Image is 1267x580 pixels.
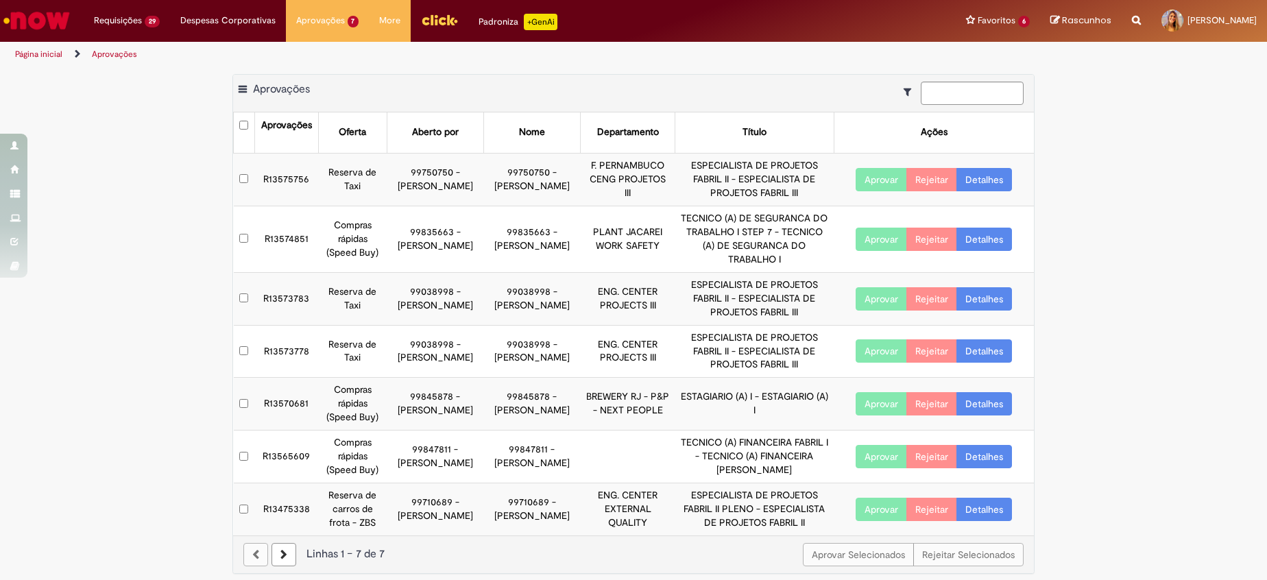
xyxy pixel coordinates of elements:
td: ESTAGIARIO (A) I - ESTAGIARIO (A) I [675,378,834,431]
span: 7 [348,16,359,27]
button: Aprovar [856,498,907,521]
td: Compras rápidas (Speed Buy) [318,378,387,431]
button: Aprovar [856,445,907,468]
td: Compras rápidas (Speed Buy) [318,431,387,483]
button: Rejeitar [906,498,957,521]
td: Reserva de Taxi [318,153,387,206]
td: PLANT JACAREI WORK SAFETY [580,206,675,272]
a: Detalhes [956,392,1012,415]
button: Aprovar [856,339,907,363]
td: ESPECIALISTA DE PROJETOS FABRIL II - ESPECIALISTA DE PROJETOS FABRIL III [675,325,834,378]
td: 99835663 - [PERSON_NAME] [387,206,483,272]
td: Reserva de Taxi [318,272,387,325]
div: Aprovações [261,119,312,132]
td: 99835663 - [PERSON_NAME] [483,206,580,272]
th: Aprovações [254,112,318,153]
td: 99710689 - [PERSON_NAME] [483,483,580,535]
div: Linhas 1 − 7 de 7 [243,546,1024,562]
td: 99038998 - [PERSON_NAME] [387,272,483,325]
a: Detalhes [956,228,1012,251]
button: Rejeitar [906,168,957,191]
button: Rejeitar [906,445,957,468]
td: ENG. CENTER EXTERNAL QUALITY [580,483,675,535]
a: Aprovações [92,49,137,60]
span: Rascunhos [1062,14,1111,27]
span: Requisições [94,14,142,27]
button: Rejeitar [906,339,957,363]
div: Padroniza [479,14,557,30]
td: Reserva de Taxi [318,325,387,378]
a: Detalhes [956,287,1012,311]
td: ESPECIALISTA DE PROJETOS FABRIL II - ESPECIALISTA DE PROJETOS FABRIL III [675,272,834,325]
span: More [379,14,400,27]
td: TECNICO (A) DE SEGURANCA DO TRABALHO I STEP 7 - TECNICO (A) DE SEGURANCA DO TRABALHO I [675,206,834,272]
td: Compras rápidas (Speed Buy) [318,206,387,272]
div: Oferta [339,125,366,139]
ul: Trilhas de página [10,42,834,67]
td: TECNICO (A) FINANCEIRA FABRIL I - TECNICO (A) FINANCEIRA [PERSON_NAME] [675,431,834,483]
td: R13574851 [254,206,318,272]
div: Nome [519,125,545,139]
td: 99845878 - [PERSON_NAME] [483,378,580,431]
a: Detalhes [956,445,1012,468]
p: +GenAi [524,14,557,30]
td: F. PERNAMBUCO CENG PROJETOS III [580,153,675,206]
td: 99038998 - [PERSON_NAME] [387,325,483,378]
span: Aprovações [296,14,345,27]
td: ESPECIALISTA DE PROJETOS FABRIL II - ESPECIALISTA DE PROJETOS FABRIL III [675,153,834,206]
td: ENG. CENTER PROJECTS III [580,272,675,325]
span: 6 [1018,16,1030,27]
td: R13565609 [254,431,318,483]
div: Título [743,125,767,139]
span: 29 [145,16,160,27]
td: 99845878 - [PERSON_NAME] [387,378,483,431]
a: Detalhes [956,498,1012,521]
td: 99847811 - [PERSON_NAME] [387,431,483,483]
a: Rascunhos [1050,14,1111,27]
td: BREWERY RJ - P&P - NEXT PEOPLE [580,378,675,431]
button: Aprovar [856,228,907,251]
div: Aberto por [412,125,459,139]
td: 99847811 - [PERSON_NAME] [483,431,580,483]
a: Página inicial [15,49,62,60]
img: ServiceNow [1,7,72,34]
img: click_logo_yellow_360x200.png [421,10,458,30]
td: Reserva de carros de frota - ZBS [318,483,387,535]
div: Departamento [597,125,659,139]
span: Aprovações [253,82,310,96]
td: ENG. CENTER PROJECTS III [580,325,675,378]
div: Ações [921,125,948,139]
td: R13570681 [254,378,318,431]
i: Mostrar filtros para: Suas Solicitações [904,87,918,97]
button: Rejeitar [906,392,957,415]
td: 99038998 - [PERSON_NAME] [483,272,580,325]
button: Aprovar [856,287,907,311]
td: 99038998 - [PERSON_NAME] [483,325,580,378]
button: Aprovar [856,392,907,415]
span: [PERSON_NAME] [1187,14,1257,26]
span: Favoritos [978,14,1015,27]
button: Rejeitar [906,287,957,311]
td: R13573783 [254,272,318,325]
button: Rejeitar [906,228,957,251]
td: R13475338 [254,483,318,535]
button: Aprovar [856,168,907,191]
td: 99750750 - [PERSON_NAME] [387,153,483,206]
a: Detalhes [956,339,1012,363]
a: Detalhes [956,168,1012,191]
td: 99750750 - [PERSON_NAME] [483,153,580,206]
td: R13575756 [254,153,318,206]
span: Despesas Corporativas [180,14,276,27]
td: R13573778 [254,325,318,378]
td: ESPECIALISTA DE PROJETOS FABRIL II PLENO - ESPECIALISTA DE PROJETOS FABRIL II [675,483,834,535]
td: 99710689 - [PERSON_NAME] [387,483,483,535]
